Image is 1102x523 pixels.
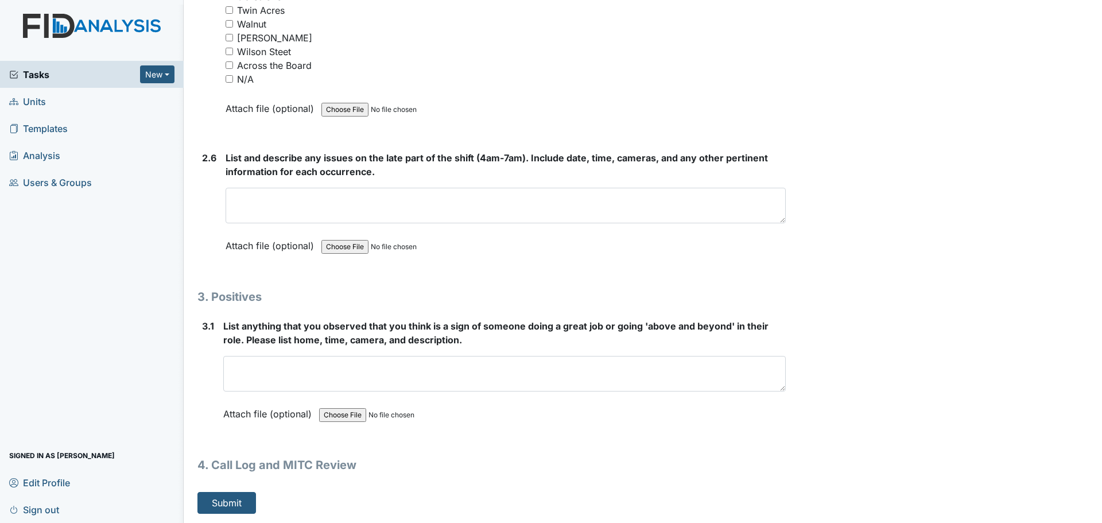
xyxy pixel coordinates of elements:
[9,474,70,491] span: Edit Profile
[202,151,216,165] label: 2.6
[202,319,214,333] label: 3.1
[9,447,115,464] span: Signed in as [PERSON_NAME]
[226,6,233,14] input: Twin Acres
[226,61,233,69] input: Across the Board
[237,17,266,31] div: Walnut
[9,68,140,82] a: Tasks
[9,146,60,164] span: Analysis
[226,34,233,41] input: [PERSON_NAME]
[226,152,768,177] span: List and describe any issues on the late part of the shift (4am-7am). Include date, time, cameras...
[237,59,312,72] div: Across the Board
[226,95,319,115] label: Attach file (optional)
[226,75,233,83] input: N/A
[223,401,316,421] label: Attach file (optional)
[237,3,285,17] div: Twin Acres
[9,92,46,110] span: Units
[226,20,233,28] input: Walnut
[9,173,92,191] span: Users & Groups
[226,48,233,55] input: Wilson Steet
[9,119,68,137] span: Templates
[226,233,319,253] label: Attach file (optional)
[237,72,254,86] div: N/A
[237,31,312,45] div: [PERSON_NAME]
[9,501,59,518] span: Sign out
[223,320,769,346] span: List anything that you observed that you think is a sign of someone doing a great job or going 'a...
[197,288,786,305] h1: 3. Positives
[197,492,256,514] button: Submit
[197,456,786,474] h1: 4. Call Log and MITC Review
[140,65,174,83] button: New
[237,45,291,59] div: Wilson Steet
